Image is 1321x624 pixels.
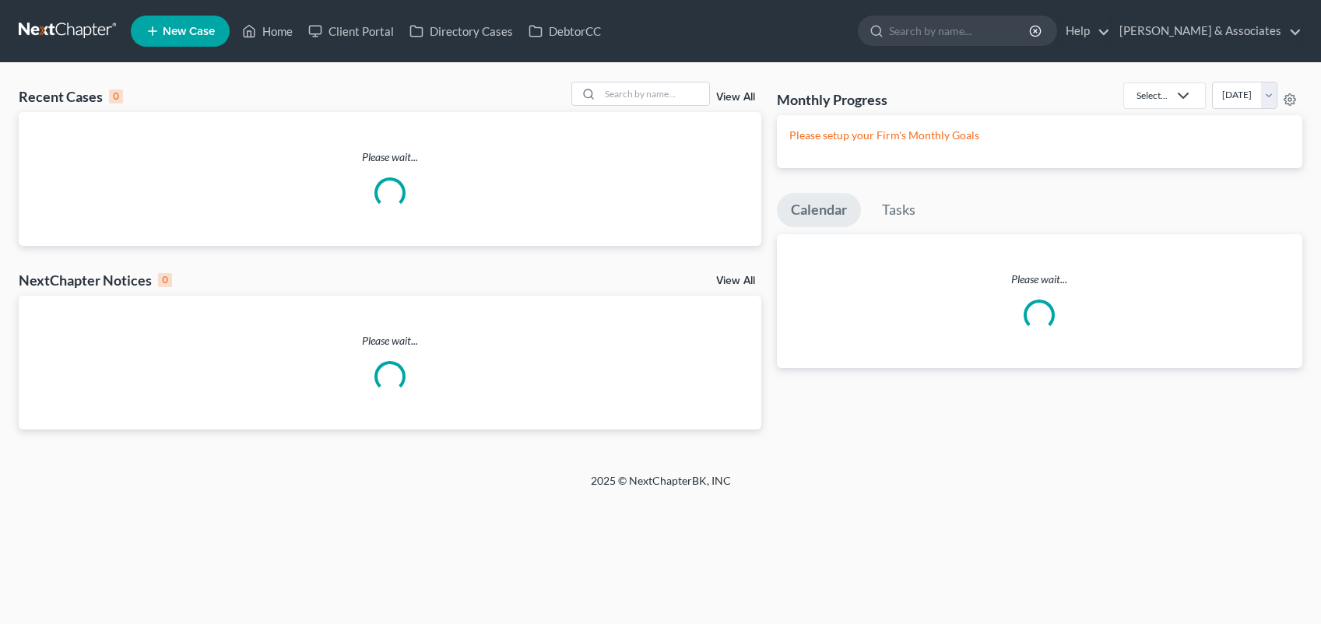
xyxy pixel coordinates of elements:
[402,17,521,45] a: Directory Cases
[158,273,172,287] div: 0
[600,82,709,105] input: Search by name...
[19,149,761,165] p: Please wait...
[521,17,609,45] a: DebtorCC
[1058,17,1110,45] a: Help
[300,17,402,45] a: Client Portal
[19,333,761,349] p: Please wait...
[1112,17,1302,45] a: [PERSON_NAME] & Associates
[777,90,887,109] h3: Monthly Progress
[234,17,300,45] a: Home
[889,16,1031,45] input: Search by name...
[19,271,172,289] div: NextChapter Notices
[789,128,1290,143] p: Please setup your Firm's Monthly Goals
[19,87,123,106] div: Recent Cases
[777,272,1302,287] p: Please wait...
[109,89,123,103] div: 0
[163,26,215,37] span: New Case
[716,92,755,103] a: View All
[868,193,929,227] a: Tasks
[777,193,861,227] a: Calendar
[1137,89,1168,102] div: Select...
[217,473,1105,501] div: 2025 © NextChapterBK, INC
[716,275,755,286] a: View All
